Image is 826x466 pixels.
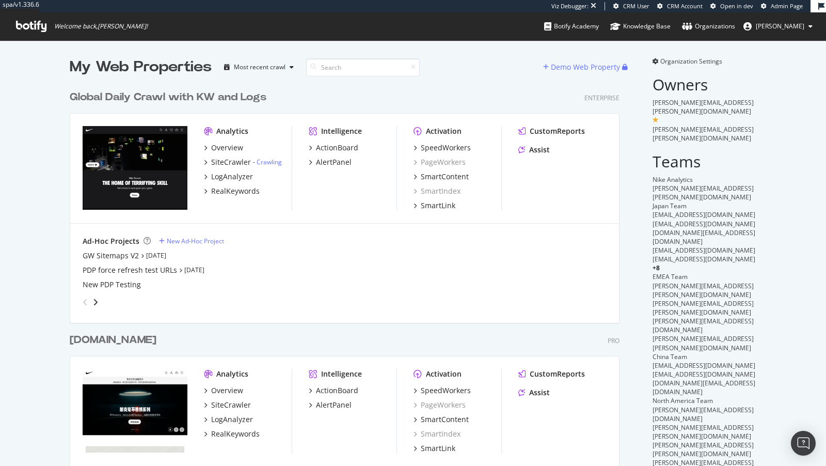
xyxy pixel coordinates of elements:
[660,57,722,66] span: Organization Settings
[653,299,754,317] span: [PERSON_NAME][EMAIL_ADDRESS][PERSON_NAME][DOMAIN_NAME]
[414,157,466,167] a: PageWorkers
[414,429,460,439] div: SmartIndex
[204,400,251,410] a: SiteCrawler
[530,126,585,136] div: CustomReports
[204,186,260,196] a: RealKeywords
[756,22,804,30] span: connor
[70,90,266,105] div: Global Daily Crawl with KW and Logs
[321,126,362,136] div: Intelligence
[761,2,803,10] a: Admin Page
[791,431,816,456] div: Open Intercom Messenger
[551,62,620,72] div: Demo Web Property
[653,125,754,143] span: [PERSON_NAME][EMAIL_ADDRESS][PERSON_NAME][DOMAIN_NAME]
[653,379,755,396] span: [DOMAIN_NAME][EMAIL_ADDRESS][DOMAIN_NAME]
[518,126,585,136] a: CustomReports
[83,126,187,210] img: nike.com
[421,443,455,454] div: SmartLink
[710,2,753,10] a: Open in dev
[216,126,248,136] div: Analytics
[653,441,754,458] span: [PERSON_NAME][EMAIL_ADDRESS][PERSON_NAME][DOMAIN_NAME]
[657,2,703,10] a: CRM Account
[309,157,352,167] a: AlertPanel
[146,251,166,260] a: [DATE]
[204,157,282,167] a: SiteCrawler- Crawling
[421,385,471,396] div: SpeedWorkers
[653,228,755,246] span: [DOMAIN_NAME][EMAIL_ADDRESS][DOMAIN_NAME]
[78,294,92,310] div: angle-left
[316,385,358,396] div: ActionBoard
[653,370,755,379] span: [EMAIL_ADDRESS][DOMAIN_NAME]
[414,200,455,211] a: SmartLink
[83,236,139,246] div: Ad-Hoc Projects
[421,143,471,153] div: SpeedWorkers
[92,297,99,307] div: angle-right
[610,12,671,40] a: Knowledge Base
[414,414,469,425] a: SmartContent
[584,94,619,102] div: Enterprise
[653,317,754,334] span: [PERSON_NAME][EMAIL_ADDRESS][DOMAIN_NAME]
[653,175,756,184] div: Nike Analytics
[653,396,756,405] div: North America Team
[211,400,251,410] div: SiteCrawler
[720,2,753,10] span: Open in dev
[653,246,755,255] span: [EMAIL_ADDRESS][DOMAIN_NAME]
[184,266,204,274] a: [DATE]
[309,143,358,153] a: ActionBoard
[204,414,253,425] a: LogAnalyzer
[544,12,599,40] a: Botify Academy
[426,126,462,136] div: Activation
[653,220,755,228] span: [EMAIL_ADDRESS][DOMAIN_NAME]
[682,12,735,40] a: Organizations
[414,186,460,196] a: SmartIndex
[309,400,352,410] a: AlertPanel
[83,369,187,453] img: nike.com.cn
[257,158,282,166] a: Crawling
[551,2,589,10] div: Viz Debugger:
[653,361,755,370] span: [EMAIL_ADDRESS][DOMAIN_NAME]
[771,2,803,10] span: Admin Page
[414,385,471,396] a: SpeedWorkers
[204,429,260,439] a: RealKeywords
[309,385,358,396] a: ActionBoard
[204,385,243,396] a: Overview
[653,263,660,272] span: + 8
[653,272,756,281] div: EMEA Team
[316,400,352,410] div: AlertPanel
[518,369,585,379] a: CustomReports
[529,145,550,155] div: Assist
[83,265,177,275] a: PDP force refresh test URLs
[529,387,550,398] div: Assist
[54,22,148,30] span: Welcome back, [PERSON_NAME] !
[321,369,362,379] div: Intelligence
[653,352,756,361] div: China Team
[211,385,243,396] div: Overview
[682,21,735,32] div: Organizations
[211,414,253,425] div: LogAnalyzer
[518,387,550,398] a: Assist
[204,143,243,153] a: Overview
[306,58,420,76] input: Search
[211,172,253,182] div: LogAnalyzer
[211,429,260,439] div: RealKeywords
[426,369,462,379] div: Activation
[204,172,253,182] a: LogAnalyzer
[159,237,224,245] a: New Ad-Hoc Project
[167,237,224,245] div: New Ad-Hoc Project
[414,443,455,454] a: SmartLink
[653,255,755,263] span: [EMAIL_ADDRESS][DOMAIN_NAME]
[530,369,585,379] div: CustomReports
[83,251,139,261] div: GW Sitemaps V2
[421,414,469,425] div: SmartContent
[653,153,756,170] h2: Teams
[83,279,141,290] a: New PDP Testing
[653,334,754,352] span: [PERSON_NAME][EMAIL_ADDRESS][PERSON_NAME][DOMAIN_NAME]
[653,201,756,210] div: Japan Team
[653,282,754,299] span: [PERSON_NAME][EMAIL_ADDRESS][PERSON_NAME][DOMAIN_NAME]
[543,63,622,71] a: Demo Web Property
[414,400,466,410] a: PageWorkers
[70,90,271,105] a: Global Daily Crawl with KW and Logs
